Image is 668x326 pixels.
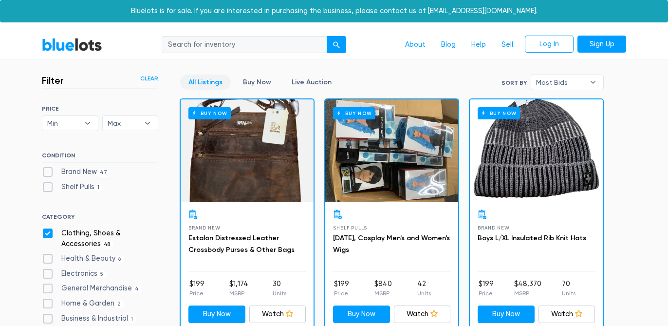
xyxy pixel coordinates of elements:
p: Price [334,289,349,298]
h6: CATEGORY [42,213,158,224]
b: ▾ [137,116,158,131]
span: 6 [115,256,124,264]
h6: PRICE [42,105,158,112]
a: Watch [538,306,595,323]
a: All Listings [180,75,231,90]
span: 1 [128,315,136,323]
a: Sell [494,36,521,54]
a: Clear [140,74,158,83]
b: ▾ [77,116,98,131]
input: Search for inventory [162,36,327,54]
li: $48,370 [514,279,541,298]
a: Buy Now [478,306,535,323]
a: Help [464,36,494,54]
h6: CONDITION [42,152,158,163]
span: Max [108,116,140,131]
li: 42 [417,279,431,298]
li: $199 [479,279,494,298]
span: Brand New [478,225,509,230]
a: Log In [525,36,574,53]
a: Boys L/XL Insulated Rib Knit Hats [478,234,586,242]
a: BlueLots [42,38,102,52]
p: Units [562,289,575,298]
a: Watch [249,306,306,323]
label: Health & Beauty [42,253,124,264]
p: MSRP [229,289,248,298]
label: Shelf Pulls [42,182,103,192]
a: Buy Now [188,306,245,323]
a: [DATE], Cosplay Men's and Women's Wigs [333,234,450,254]
h3: Filter [42,75,64,86]
a: Buy Now [470,99,603,202]
span: 2 [114,300,124,308]
span: 5 [97,270,107,278]
span: Most Bids [536,75,585,90]
p: Units [417,289,431,298]
label: Sort By [501,78,527,87]
a: Sign Up [577,36,626,53]
p: MSRP [514,289,541,298]
li: $199 [334,279,349,298]
label: Electronics [42,268,107,279]
li: 30 [273,279,286,298]
a: Blog [433,36,464,54]
a: Buy Now [181,99,314,202]
p: Price [189,289,204,298]
label: Business & Industrial [42,313,136,324]
p: MSRP [374,289,392,298]
span: Shelf Pulls [333,225,367,230]
span: Brand New [188,225,220,230]
a: Buy Now [235,75,279,90]
a: Buy Now [333,306,390,323]
h6: Buy Now [478,107,520,119]
p: Units [273,289,286,298]
label: General Merchandise [42,283,142,294]
li: $840 [374,279,392,298]
a: About [397,36,433,54]
a: Watch [394,306,451,323]
a: Buy Now [325,99,458,202]
a: Live Auction [283,75,340,90]
p: Price [479,289,494,298]
label: Brand New [42,167,111,177]
a: Estalon Distressed Leather Crossbody Purses & Other Bags [188,234,295,254]
span: Min [47,116,79,131]
span: 48 [101,241,113,249]
li: $199 [189,279,204,298]
h6: Buy Now [333,107,375,119]
h6: Buy Now [188,107,231,119]
li: $1,174 [229,279,248,298]
span: 47 [97,169,111,177]
label: Clothing, Shoes & Accessories [42,228,158,249]
li: 70 [562,279,575,298]
span: 4 [132,286,142,293]
span: 1 [94,184,103,192]
label: Home & Garden [42,298,124,309]
b: ▾ [583,75,603,90]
